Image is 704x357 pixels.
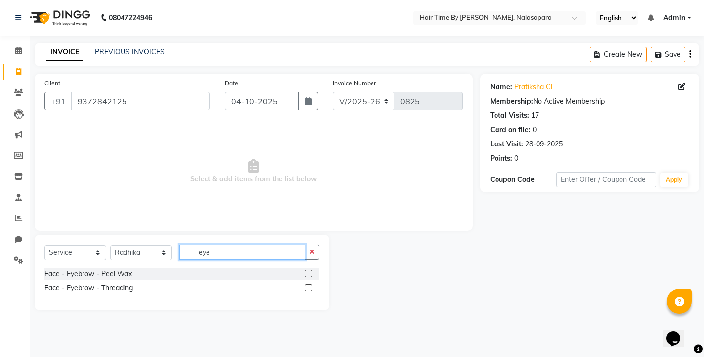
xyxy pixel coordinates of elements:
span: Select & add items from the list below [44,122,463,221]
div: Coupon Code [490,175,556,185]
a: INVOICE [46,43,83,61]
a: Pratiksha Cl [514,82,552,92]
button: +91 [44,92,72,110]
b: 08047224946 [109,4,152,32]
input: Search by Name/Mobile/Email/Code [71,92,210,110]
div: 0 [533,125,537,135]
label: Invoice Number [333,79,376,88]
div: No Active Membership [490,96,689,107]
input: Enter Offer / Coupon Code [556,172,656,187]
a: PREVIOUS INVOICES [95,47,165,56]
iframe: chat widget [663,318,694,347]
button: Create New [590,47,647,62]
span: Admin [663,13,685,23]
input: Search or Scan [179,245,305,260]
div: Membership: [490,96,533,107]
div: Face - Eyebrow - Threading [44,283,133,293]
button: Save [651,47,685,62]
label: Client [44,79,60,88]
div: 17 [531,110,539,121]
div: Card on file: [490,125,531,135]
div: Name: [490,82,512,92]
div: 0 [514,153,518,164]
div: Last Visit: [490,139,523,149]
div: 28-09-2025 [525,139,563,149]
div: Total Visits: [490,110,529,121]
div: Points: [490,153,512,164]
img: logo [25,4,93,32]
label: Date [225,79,238,88]
button: Apply [660,173,688,187]
div: Face - Eyebrow - Peel Wax [44,269,132,279]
